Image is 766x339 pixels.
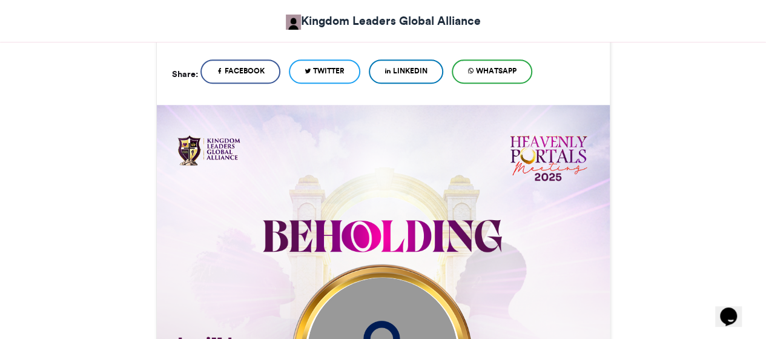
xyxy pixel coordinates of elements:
[286,12,481,30] a: Kingdom Leaders Global Alliance
[476,65,517,76] span: WhatsApp
[715,290,754,327] iframe: chat widget
[393,65,428,76] span: LinkedIn
[172,66,198,82] h5: Share:
[369,59,443,84] a: LinkedIn
[200,59,280,84] a: Facebook
[289,59,360,84] a: Twitter
[313,65,345,76] span: Twitter
[452,59,532,84] a: WhatsApp
[225,65,265,76] span: Facebook
[286,15,301,30] img: Kingdom Leaders Global Alliance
